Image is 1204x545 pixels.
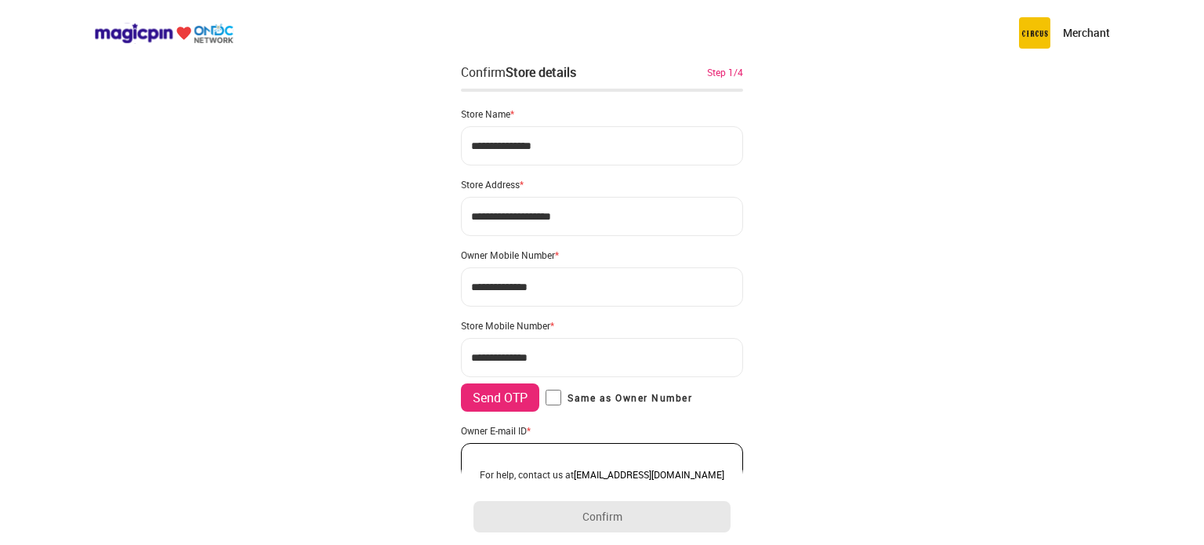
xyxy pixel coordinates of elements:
div: Owner Mobile Number [461,249,743,261]
div: Confirm [461,63,576,82]
div: Step 1/4 [707,65,743,79]
div: Store details [506,64,576,81]
div: Owner E-mail ID [461,424,743,437]
button: Send OTP [461,383,539,412]
a: [EMAIL_ADDRESS][DOMAIN_NAME] [574,468,724,481]
p: Merchant [1063,25,1110,41]
div: Store Name [461,107,743,120]
input: Same as Owner Number [546,390,561,405]
div: Store Mobile Number [461,319,743,332]
img: circus.b677b59b.png [1019,17,1050,49]
div: For help, contact us at [473,468,731,481]
button: Confirm [473,501,731,532]
label: Same as Owner Number [546,390,692,405]
img: ondc-logo-new-small.8a59708e.svg [94,23,234,44]
div: Store Address [461,178,743,191]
